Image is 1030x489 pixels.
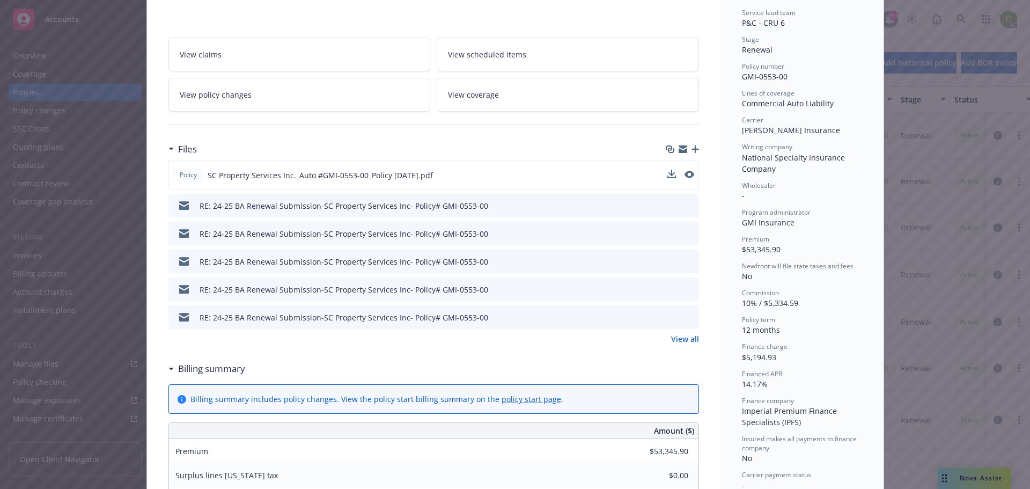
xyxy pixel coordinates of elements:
[742,298,798,308] span: 10% / $5,334.59
[668,256,676,267] button: download file
[742,244,781,254] span: $53,345.90
[742,261,854,271] span: Newfront will file state taxes and fees
[448,89,499,100] span: View coverage
[175,470,278,480] span: Surplus lines [US_STATE] tax
[742,406,839,427] span: Imperial Premium Finance Specialists (IPFS)
[742,288,779,297] span: Commission
[742,369,782,378] span: Financed APR
[742,18,785,28] span: P&C - CRU 6
[667,170,676,181] button: download file
[742,152,847,174] span: National Specialty Insurance Company
[685,312,695,323] button: preview file
[742,62,784,71] span: Policy number
[178,362,245,376] h3: Billing summary
[742,98,862,109] div: Commercial Auto Liability
[742,89,794,98] span: Lines of coverage
[685,228,695,239] button: preview file
[448,49,526,60] span: View scheduled items
[742,208,811,217] span: Program administrator
[742,379,768,389] span: 14.17%
[742,125,840,135] span: [PERSON_NAME] Insurance
[742,235,769,244] span: Premium
[200,200,488,211] div: RE: 24-25 BA Renewal Submission-SC Property Services Inc- Policy# GMI-0553-00
[190,393,563,405] div: Billing summary includes policy changes. View the policy start billing summary on the .
[668,284,676,295] button: download file
[502,394,561,404] a: policy start page
[625,468,695,484] input: 0.00
[742,8,796,17] span: Service lead team
[742,142,792,151] span: Writing company
[208,170,433,181] span: SC Property Services Inc._Auto #GMI-0553-00_Policy [DATE].pdf
[200,284,488,295] div: RE: 24-25 BA Renewal Submission-SC Property Services Inc- Policy# GMI-0553-00
[685,200,695,211] button: preview file
[625,443,695,459] input: 0.00
[742,315,775,324] span: Policy term
[742,217,794,228] span: GMI Insurance
[742,181,776,190] span: Wholesaler
[168,78,431,112] a: View policy changes
[742,325,780,335] span: 12 months
[742,45,772,55] span: Renewal
[180,89,252,100] span: View policy changes
[742,470,811,479] span: Carrier payment status
[180,49,222,60] span: View claims
[685,170,694,181] button: preview file
[200,256,488,267] div: RE: 24-25 BA Renewal Submission-SC Property Services Inc- Policy# GMI-0553-00
[178,170,199,180] span: Policy
[742,115,763,125] span: Carrier
[742,271,752,281] span: No
[668,228,676,239] button: download file
[742,71,788,82] span: GMI-0553-00
[168,362,245,376] div: Billing summary
[742,434,862,452] span: Insured makes all payments to finance company
[668,312,676,323] button: download file
[668,200,676,211] button: download file
[175,446,208,456] span: Premium
[200,228,488,239] div: RE: 24-25 BA Renewal Submission-SC Property Services Inc- Policy# GMI-0553-00
[200,312,488,323] div: RE: 24-25 BA Renewal Submission-SC Property Services Inc- Policy# GMI-0553-00
[168,142,197,156] div: Files
[685,284,695,295] button: preview file
[742,191,745,201] span: -
[742,396,794,405] span: Finance company
[437,38,699,71] a: View scheduled items
[178,142,197,156] h3: Files
[685,171,694,178] button: preview file
[654,425,694,436] span: Amount ($)
[667,170,676,178] button: download file
[742,35,759,44] span: Stage
[742,352,776,362] span: $5,194.93
[437,78,699,112] a: View coverage
[168,38,431,71] a: View claims
[742,342,788,351] span: Finance charge
[685,256,695,267] button: preview file
[742,453,752,463] span: No
[671,333,699,345] a: View all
